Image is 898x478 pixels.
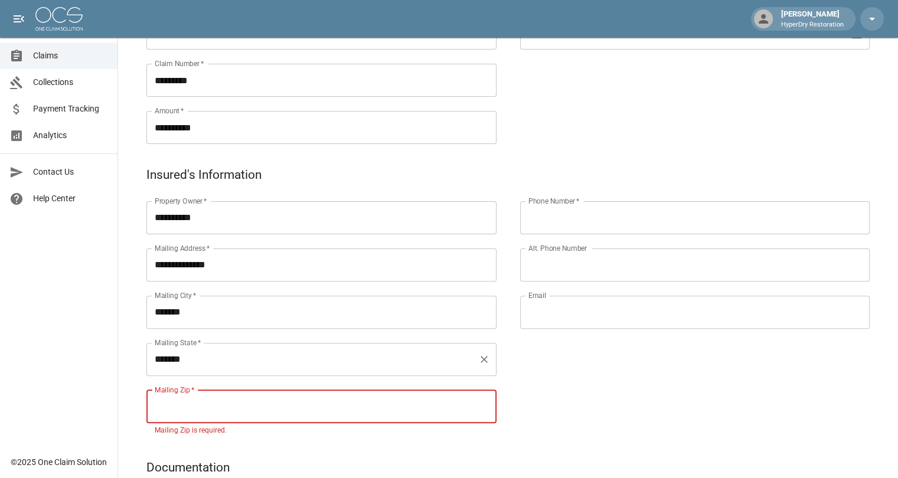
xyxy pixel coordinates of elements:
[528,196,579,206] label: Phone Number
[35,7,83,31] img: ocs-logo-white-transparent.png
[155,385,195,395] label: Mailing Zip
[11,456,107,468] div: © 2025 One Claim Solution
[155,425,488,437] p: Mailing Zip is required.
[155,290,197,300] label: Mailing City
[776,8,848,30] div: [PERSON_NAME]
[33,50,108,62] span: Claims
[476,351,492,368] button: Clear
[528,243,587,253] label: Alt. Phone Number
[155,196,207,206] label: Property Owner
[781,20,844,30] p: HyperDry Restoration
[33,76,108,89] span: Collections
[33,129,108,142] span: Analytics
[7,7,31,31] button: open drawer
[33,103,108,115] span: Payment Tracking
[33,192,108,205] span: Help Center
[155,58,204,68] label: Claim Number
[155,338,201,348] label: Mailing State
[33,166,108,178] span: Contact Us
[155,106,184,116] label: Amount
[155,243,210,253] label: Mailing Address
[528,290,546,300] label: Email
